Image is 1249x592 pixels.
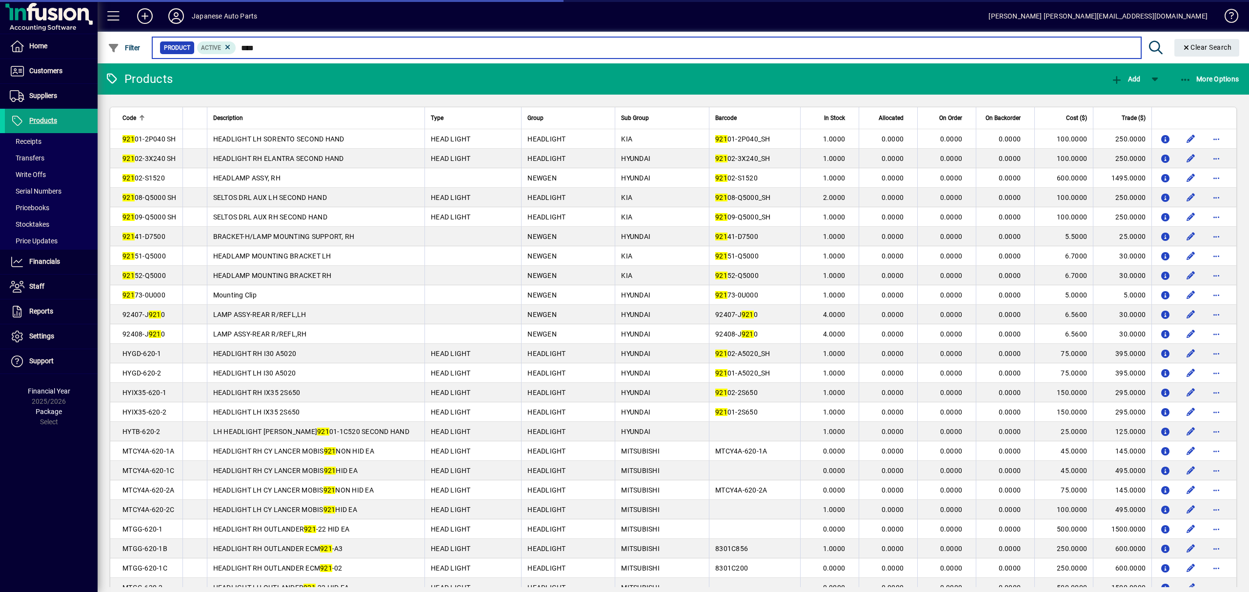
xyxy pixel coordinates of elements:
button: More options [1209,151,1224,166]
span: 0.0000 [882,350,904,357]
span: 0.0000 [940,272,963,279]
em: 921 [122,252,135,260]
a: Reports [5,299,98,324]
em: 921 [715,174,727,182]
span: HEAD LIGHT [431,350,471,357]
td: 295.0000 [1093,383,1151,402]
td: 395.0000 [1093,344,1151,363]
span: 0.0000 [882,174,904,182]
button: Edit [1183,229,1199,244]
span: Type [431,113,443,123]
span: Receipts [10,138,41,145]
a: Serial Numbers [5,183,98,199]
span: Price Updates [10,237,58,245]
a: Stocktakes [5,216,98,233]
a: Knowledge Base [1217,2,1237,34]
span: HEADLIGHT LH I30 A5020 [213,369,296,377]
span: 0.0000 [882,194,904,201]
span: 0.0000 [882,330,904,338]
span: NEWGEN [527,272,557,279]
td: 100.0000 [1034,149,1093,168]
span: NEWGEN [527,311,557,318]
span: Mounting Clip [213,291,257,299]
span: HEAD LIGHT [431,369,471,377]
span: Support [29,357,54,365]
button: Edit [1183,248,1199,264]
span: 2.0000 [823,194,846,201]
em: 921 [149,330,161,338]
mat-chip: Activation Status: Active [197,41,236,54]
span: 0.0000 [999,135,1021,143]
span: 0.0000 [882,213,904,221]
span: HEAD LIGHT [431,194,471,201]
em: 921 [742,311,754,318]
span: 0.0000 [882,135,904,143]
span: 0.0000 [999,252,1021,260]
button: Edit [1183,385,1199,400]
span: HYUNDAI [621,155,650,162]
span: 0.0000 [999,213,1021,221]
span: 0.0000 [882,155,904,162]
span: 41-D7500 [122,233,165,240]
span: 02-A5020_SH [715,350,770,357]
em: 921 [122,135,135,143]
button: More Options [1177,70,1242,88]
a: Price Updates [5,233,98,249]
span: HYUNDAI [621,311,650,318]
button: Edit [1183,424,1199,439]
span: HEADLIGHT [527,350,565,357]
span: HEADLIGHT [527,369,565,377]
em: 921 [742,330,754,338]
a: Write Offs [5,166,98,183]
button: More options [1209,209,1224,225]
button: Edit [1183,365,1199,381]
span: Financials [29,257,60,265]
span: HYUNDAI [621,350,650,357]
button: More options [1209,365,1224,381]
span: HEADLIGHT RH ELANTRA SECOND HAND [213,155,344,162]
span: 73-0U000 [715,291,758,299]
td: 100.0000 [1034,129,1093,149]
span: Customers [29,67,62,75]
span: 4.0000 [823,311,846,318]
span: KIA [621,252,632,260]
em: 921 [715,369,727,377]
em: 921 [715,135,727,143]
span: 09-Q5000 SH [122,213,177,221]
span: Barcode [715,113,737,123]
span: Suppliers [29,92,57,99]
span: HEADLIGHT [527,194,565,201]
span: Description [213,113,243,123]
span: LAMP ASSY-REAR R/REFL,LH [213,311,306,318]
button: More options [1209,190,1224,205]
span: HYGD-620-2 [122,369,161,377]
span: 1.0000 [823,213,846,221]
td: 100.0000 [1034,188,1093,207]
div: Products [105,71,173,87]
span: 0.0000 [882,252,904,260]
span: Stocktakes [10,220,49,228]
span: 0.0000 [940,330,963,338]
span: HEADLAMP ASSY, RH [213,174,281,182]
td: 1495.0000 [1093,168,1151,188]
td: 250.0000 [1093,129,1151,149]
td: 250.0000 [1093,207,1151,227]
button: More options [1209,424,1224,439]
span: 52-Q5000 [715,272,759,279]
button: Clear [1174,39,1240,57]
button: Edit [1183,443,1199,459]
button: Edit [1183,346,1199,361]
span: 92407-J 0 [122,311,165,318]
td: 100.0000 [1034,207,1093,227]
span: HEADLIGHT RH I30 A5020 [213,350,297,357]
em: 921 [122,272,135,279]
button: Edit [1183,463,1199,478]
span: 0.0000 [882,233,904,240]
span: 02-S1520 [122,174,165,182]
span: 41-D7500 [715,233,758,240]
span: SELTOS DRL AUX LH SECOND HAND [213,194,327,201]
div: In Stock [806,113,854,123]
span: KIA [621,135,632,143]
button: Edit [1183,482,1199,498]
a: Suppliers [5,84,98,108]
